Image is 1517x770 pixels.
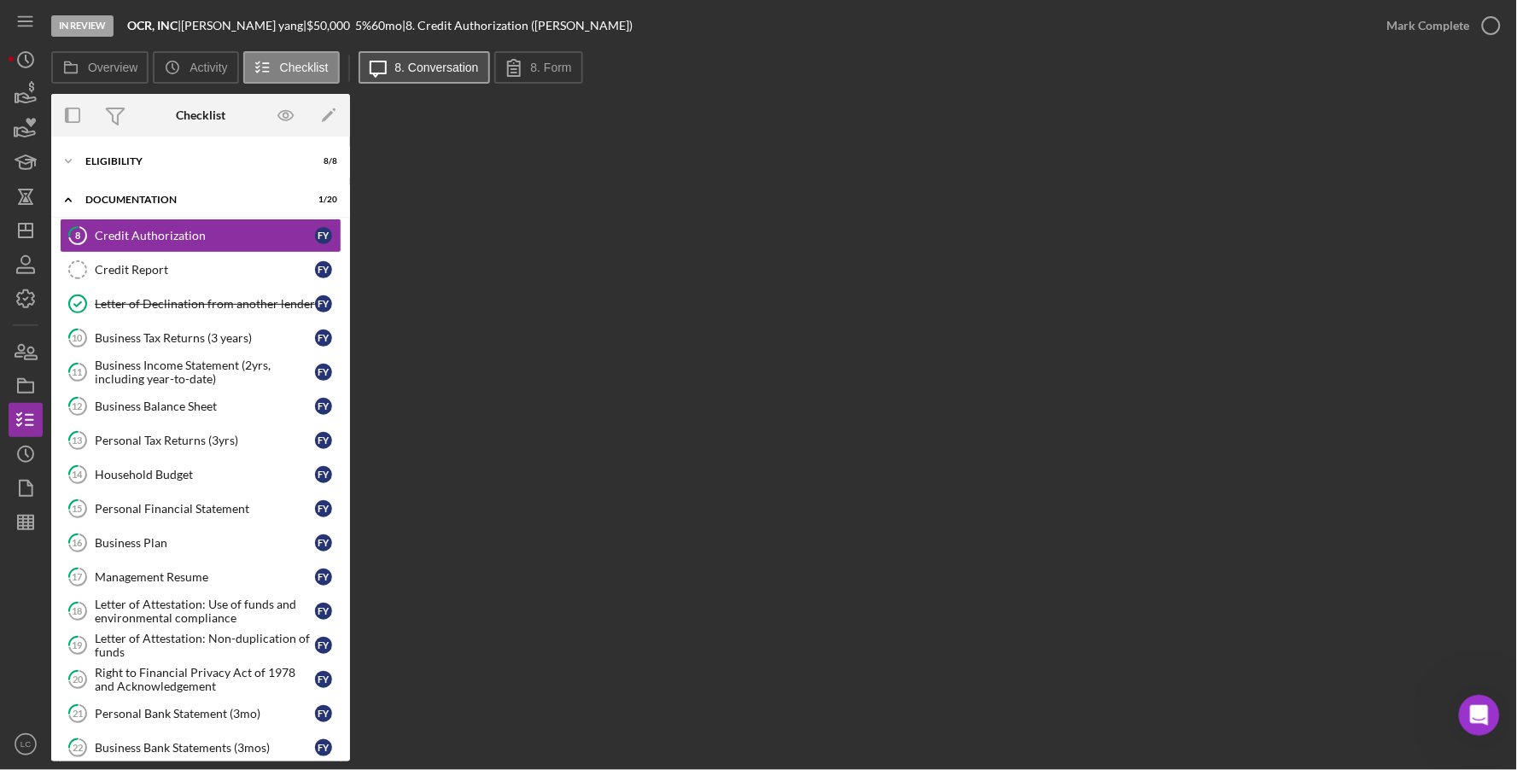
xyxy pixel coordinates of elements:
[315,364,332,381] div: f y
[176,108,225,122] div: Checklist
[60,253,341,287] a: Credit Reportfy
[315,295,332,312] div: f y
[73,435,83,446] tspan: 13
[243,51,340,84] button: Checklist
[60,662,341,697] a: 20Right to Financial Privacy Act of 1978 and Acknowledgementfy
[306,18,350,32] span: $50,000
[306,195,337,205] div: 1 / 20
[355,19,371,32] div: 5 %
[371,19,402,32] div: 60 mo
[359,51,490,84] button: 8. Conversation
[85,156,295,166] div: Eligibility
[315,466,332,483] div: f y
[315,603,332,620] div: f y
[95,359,315,386] div: Business Income Statement (2yrs, including year-to-date)
[73,503,83,514] tspan: 15
[95,666,315,693] div: Right to Financial Privacy Act of 1978 and Acknowledgement
[73,708,83,719] tspan: 21
[315,500,332,517] div: f y
[315,705,332,722] div: f y
[95,707,315,720] div: Personal Bank Statement (3mo)
[60,287,341,321] a: Letter of Declination from another lenderfy
[306,156,337,166] div: 8 / 8
[73,571,84,582] tspan: 17
[60,321,341,355] a: 10Business Tax Returns (3 years)fy
[95,263,315,277] div: Credit Report
[51,15,114,37] div: In Review
[60,731,341,765] a: 22Business Bank Statements (3mos)fy
[531,61,572,74] label: 8. Form
[60,458,341,492] a: 14Household Budgetfy
[280,61,329,74] label: Checklist
[60,594,341,628] a: 18Letter of Attestation: Use of funds and environmental compliancefy
[88,61,137,74] label: Overview
[73,674,84,685] tspan: 20
[73,605,83,616] tspan: 18
[60,389,341,423] a: 12Business Balance Sheetfy
[95,741,315,755] div: Business Bank Statements (3mos)
[315,569,332,586] div: f y
[315,534,332,551] div: f y
[75,230,80,241] tspan: 8
[315,398,332,415] div: f y
[20,740,31,750] text: LC
[95,536,315,550] div: Business Plan
[315,261,332,278] div: f y
[73,742,83,753] tspan: 22
[60,628,341,662] a: 19Letter of Attestation: Non-duplication of fundsfy
[95,632,315,659] div: Letter of Attestation: Non-duplication of funds
[494,51,583,84] button: 8. Form
[60,355,341,389] a: 11Business Income Statement (2yrs, including year-to-date)fy
[73,400,83,411] tspan: 12
[315,637,332,654] div: f y
[73,469,84,480] tspan: 14
[181,19,306,32] div: [PERSON_NAME] yang |
[402,19,633,32] div: | 8. Credit Authorization ([PERSON_NAME])
[127,18,178,32] b: OCR, INC
[1459,695,1500,736] iframe: Intercom live chat
[60,526,341,560] a: 16Business Planfy
[95,331,315,345] div: Business Tax Returns (3 years)
[51,51,149,84] button: Overview
[95,229,315,242] div: Credit Authorization
[315,739,332,756] div: f y
[60,219,341,253] a: 8Credit Authorizationfy
[95,570,315,584] div: Management Resume
[60,697,341,731] a: 21Personal Bank Statement (3mo)fy
[1370,9,1508,43] button: Mark Complete
[73,639,84,650] tspan: 19
[127,19,181,32] div: |
[95,400,315,413] div: Business Balance Sheet
[60,492,341,526] a: 15Personal Financial Statementfy
[60,423,341,458] a: 13Personal Tax Returns (3yrs)fy
[95,434,315,447] div: Personal Tax Returns (3yrs)
[73,366,83,377] tspan: 11
[315,671,332,688] div: f y
[60,560,341,594] a: 17Management Resumefy
[190,61,227,74] label: Activity
[95,502,315,516] div: Personal Financial Statement
[95,468,315,481] div: Household Budget
[315,330,332,347] div: f y
[1387,9,1470,43] div: Mark Complete
[315,432,332,449] div: f y
[395,61,479,74] label: 8. Conversation
[9,727,43,761] button: LC
[95,598,315,625] div: Letter of Attestation: Use of funds and environmental compliance
[153,51,238,84] button: Activity
[73,332,84,343] tspan: 10
[85,195,295,205] div: Documentation
[73,537,84,548] tspan: 16
[315,227,332,244] div: f y
[95,297,315,311] div: Letter of Declination from another lender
